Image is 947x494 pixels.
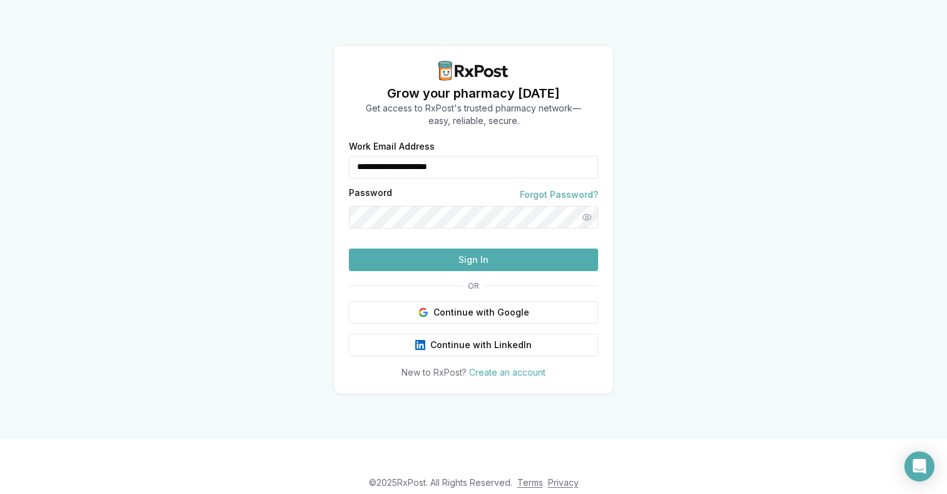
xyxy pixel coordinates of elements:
button: Sign In [349,249,598,271]
a: Terms [517,477,543,488]
a: Forgot Password? [520,188,598,201]
span: OR [463,281,484,291]
p: Get access to RxPost's trusted pharmacy network— easy, reliable, secure. [366,102,581,127]
label: Password [349,188,392,201]
label: Work Email Address [349,142,598,151]
div: Open Intercom Messenger [904,451,934,481]
img: Google [418,307,428,317]
h1: Grow your pharmacy [DATE] [366,85,581,102]
span: New to RxPost? [401,367,467,378]
button: Continue with Google [349,301,598,324]
button: Continue with LinkedIn [349,334,598,356]
a: Privacy [548,477,579,488]
button: Show password [576,206,598,229]
img: RxPost Logo [433,61,514,81]
img: LinkedIn [415,340,425,350]
a: Create an account [469,367,546,378]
